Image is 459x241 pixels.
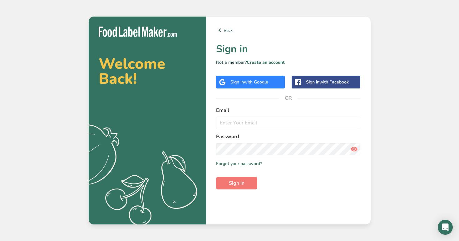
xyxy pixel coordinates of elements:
label: Email [216,107,361,114]
span: with Google [244,79,268,85]
span: with Facebook [319,79,349,85]
div: Sign in [230,79,268,85]
h2: Welcome Back! [99,56,196,86]
a: Back [216,27,361,34]
div: Open Intercom Messenger [438,220,453,235]
span: Sign in [229,179,244,187]
img: Food Label Maker [99,27,177,37]
span: OR [279,89,298,108]
a: Forgot your password? [216,160,262,167]
div: Sign in [306,79,349,85]
h1: Sign in [216,42,361,57]
p: Not a member? [216,59,361,66]
label: Password [216,133,361,140]
input: Enter Your Email [216,117,361,129]
a: Create an account [247,59,285,65]
button: Sign in [216,177,257,189]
